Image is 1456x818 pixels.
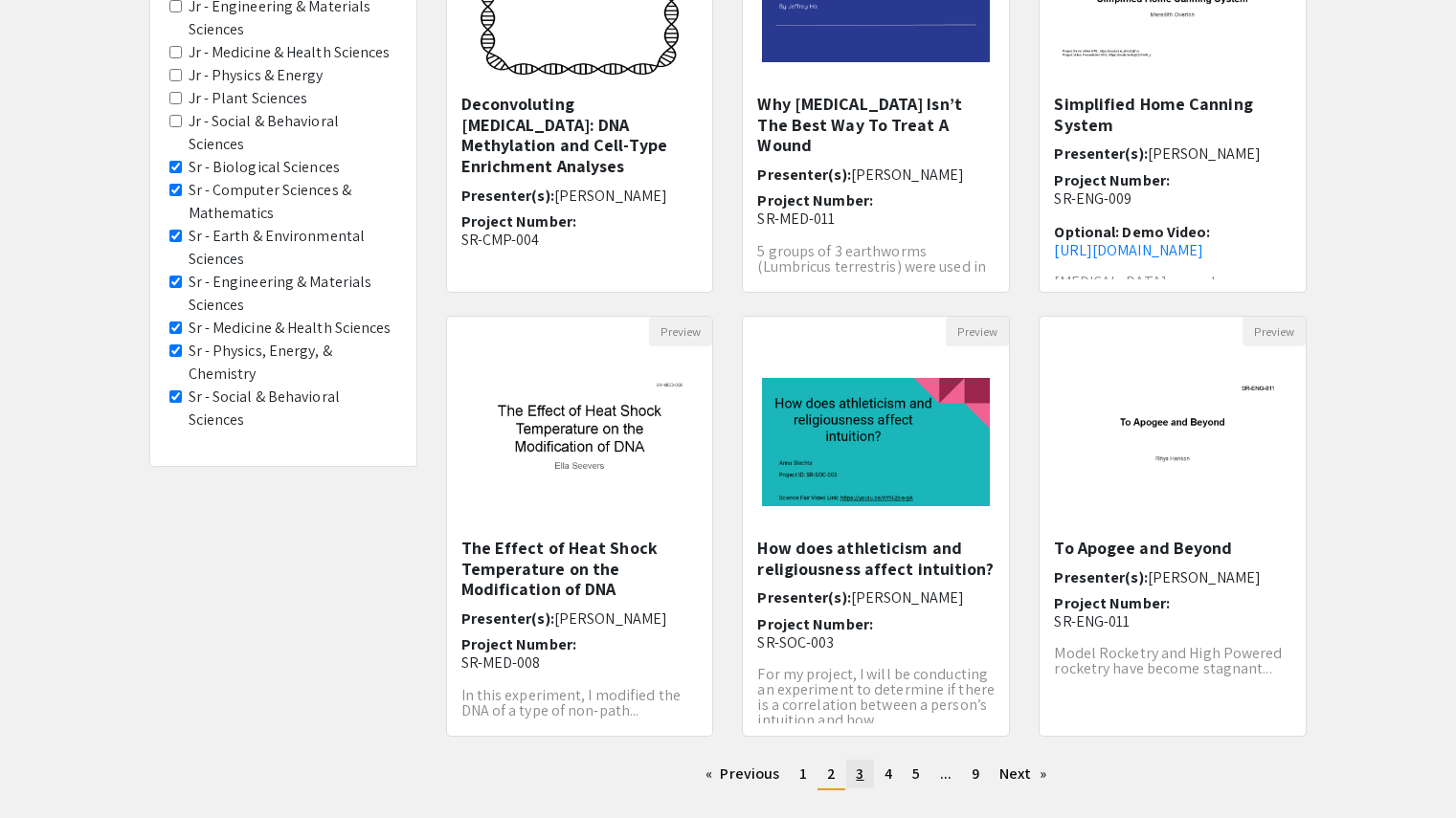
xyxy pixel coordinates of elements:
[1039,316,1307,737] div: Open Presentation <p>To Apogee and Beyond</p>
[757,94,995,156] h5: Why [MEDICAL_DATA] Isn’t The Best Way To Treat A Wound
[461,94,699,176] h5: Deconvoluting [MEDICAL_DATA]: DNA Methylation and Cell-Type Enrichment Analyses
[1054,170,1170,190] span: Project Number:
[554,608,667,629] span: [PERSON_NAME]
[1054,538,1291,559] h5: To Apogee and Beyond
[461,685,681,720] span: In this experiment, I modified the DNA of a type of non-path...
[1054,612,1291,630] p: SR-ENG-011
[649,317,712,346] button: Preview
[461,653,699,672] p: SR-MED-008
[757,614,873,634] span: Project Number:
[1054,272,1215,307] span: [MEDICAL_DATA] caused by
[189,156,340,179] label: Sr - Biological Sciences
[1054,94,1291,135] h5: Simplified Home Canning System
[461,211,577,232] span: Project Number:
[757,538,995,579] h5: How does athleticism and religiousness affect intuition?
[757,633,995,652] p: SR-SOC-003
[189,271,397,317] label: Sr - Engineering & Materials Sciences
[189,41,391,64] label: Jr - Medicine & Health Sciences
[757,210,995,228] p: SR-MED-011
[189,64,324,87] label: Jr - Physics & Energy
[446,760,1308,790] ul: Pagination
[1054,643,1282,678] span: Model Rocketry and High Powered rocketry have become stagnant...
[189,179,397,225] label: Sr - Computer Sciences & Mathematics
[757,588,995,607] h6: Presenter(s):
[1148,567,1261,587] span: [PERSON_NAME]
[743,359,1009,525] img: <p>How does athleticism and religiousness affect intuition?</p>
[757,190,873,210] span: Project Number:
[461,634,577,654] span: Project Number:
[461,609,699,628] h6: Presenter(s):
[1054,144,1291,163] h6: Presenter(s):
[990,760,1056,788] a: Next page
[946,317,1009,346] button: Preview
[1243,317,1306,346] button: Preview
[1054,222,1210,242] span: Optional: Demo Video:
[912,763,920,784] span: 5
[885,763,892,784] span: 4
[189,225,397,271] label: Sr - Earth & Environmental Sciences
[461,538,699,600] h5: The Effect of Heat Shock Temperature on the Modification of DNA
[189,386,397,431] label: Sr - Social & Behavioral Sciences
[799,763,807,784] span: 1
[851,165,964,185] span: [PERSON_NAME]
[742,316,1010,737] div: Open Presentation <p>How does athleticism and religiousness affect intuition?</p>
[856,763,863,784] span: 3
[1148,144,1261,164] span: [PERSON_NAME]
[827,763,836,784] span: 2
[696,760,789,788] a: Previous page
[461,231,699,249] p: SR-CMP-004
[1054,240,1203,260] a: [URL][DOMAIN_NAME]
[554,186,667,206] span: [PERSON_NAME]
[189,110,397,156] label: Jr - Social & Behavioral Sciences
[1040,359,1306,525] img: <p>To Apogee and Beyond</p>
[757,241,986,292] span: 5 groups of 3 earthworms (Lumbricus terrestris) were used in ...
[940,763,952,784] span: ...
[1054,593,1170,613] span: Project Number:
[972,763,979,784] span: 9
[461,187,699,205] h6: Presenter(s):
[757,166,995,184] h6: Presenter(s):
[757,667,995,728] p: For my project, I will be conducting an experiment to determine if there is a correlation between...
[189,340,397,386] label: Sr - Physics, Energy, & Chemistry
[1054,189,1291,208] p: SR-ENG-009
[189,317,392,340] label: Sr - Medicine & Health Sciences
[447,359,713,525] img: <p>The Effect of Heat Shock Temperature on the Modification of DNA</p>
[851,587,964,608] span: [PERSON_NAME]
[446,316,714,737] div: Open Presentation <p>The Effect of Heat Shock Temperature on the Modification of DNA</p>
[1054,568,1291,586] h6: Presenter(s):
[189,87,308,110] label: Jr - Plant Sciences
